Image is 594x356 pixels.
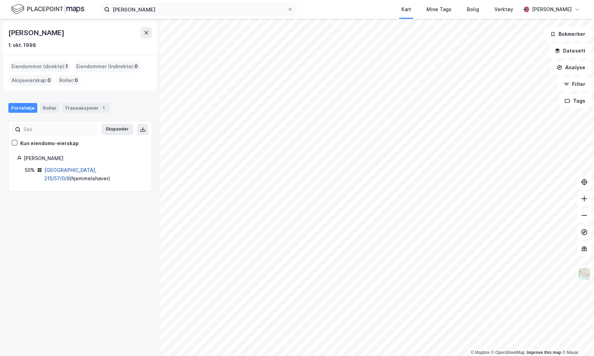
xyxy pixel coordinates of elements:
[110,4,287,15] input: Søk på adresse, matrikkel, gårdeiere, leietakere eller personer
[8,41,36,49] div: 1. okt. 1998
[40,103,59,113] div: Roller
[559,323,594,356] div: Kontrollprogram for chat
[20,139,79,148] div: Kun eiendoms-eierskap
[527,350,561,355] a: Improve this map
[426,5,452,14] div: Mine Tags
[44,167,97,181] a: [GEOGRAPHIC_DATA], 215/57/0/8
[8,103,37,113] div: Portefølje
[551,61,591,74] button: Analyse
[578,267,591,280] img: Z
[65,62,68,71] span: 1
[25,166,35,174] div: 50%
[100,104,107,111] div: 1
[101,124,133,135] button: Ekspander
[9,75,54,86] div: Aksjeeierskap :
[44,166,143,183] div: ( hjemmelshaver )
[56,75,81,86] div: Roller :
[559,94,591,108] button: Tags
[75,76,78,85] span: 0
[532,5,572,14] div: [PERSON_NAME]
[24,154,143,163] div: [PERSON_NAME]
[544,27,591,41] button: Bokmerker
[47,76,51,85] span: 0
[558,77,591,91] button: Filter
[62,103,110,113] div: Transaksjoner
[559,323,594,356] iframe: Chat Widget
[471,350,490,355] a: Mapbox
[549,44,591,58] button: Datasett
[21,124,97,135] input: Søk
[74,61,141,72] div: Eiendommer (Indirekte) :
[467,5,479,14] div: Bolig
[401,5,411,14] div: Kart
[8,27,65,38] div: [PERSON_NAME]
[134,62,138,71] span: 0
[9,61,71,72] div: Eiendommer (direkte) :
[491,350,525,355] a: OpenStreetMap
[494,5,513,14] div: Verktøy
[11,3,84,15] img: logo.f888ab2527a4732fd821a326f86c7f29.svg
